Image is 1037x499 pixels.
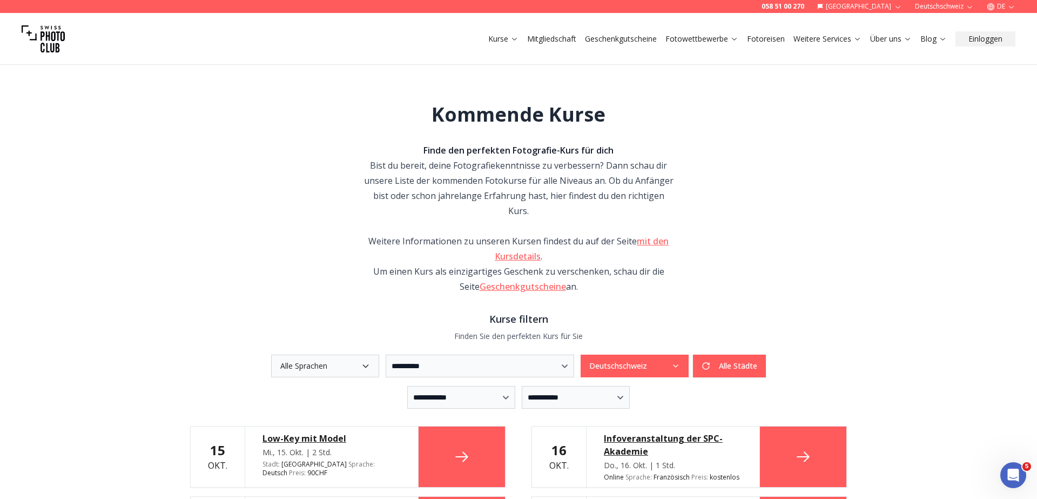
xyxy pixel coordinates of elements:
button: Fotoreisen [743,31,789,46]
p: Finden Sie den perfekten Kurs für Sie [190,331,847,342]
div: Bist du bereit, deine Fotografiekenntnisse zu verbessern? Dann schau dir unsere Liste der kommend... [363,143,674,218]
button: Einloggen [955,31,1015,46]
span: Französisch [654,473,690,482]
a: 058 51 00 270 [762,2,804,11]
span: Sprache : [625,473,652,482]
div: Do., 16. Okt. | 1 Std. [604,460,742,471]
button: Weitere Services [789,31,866,46]
div: Mi., 15. Okt. | 2 Std. [262,447,401,458]
div: Okt. [549,442,569,472]
a: Low-Key mit Model [262,432,401,445]
div: Okt. [208,442,227,472]
a: Mitgliedschaft [527,34,576,44]
button: Alle Sprachen [271,355,379,377]
a: Weitere Services [793,34,861,44]
a: Über uns [870,34,912,44]
button: Alle Städte [693,355,766,377]
span: Preis : [691,473,708,482]
iframe: Intercom live chat [1000,462,1026,488]
b: 16 [551,441,567,459]
h3: Kurse filtern [190,311,847,327]
span: Deutsch [262,469,287,477]
a: Geschenkgutscheine [585,34,657,44]
div: [GEOGRAPHIC_DATA] 90 CHF [262,460,401,477]
span: Stadt : [262,460,280,469]
div: Weitere Informationen zu unseren Kursen findest du auf der Seite . Um einen Kurs als einzigartige... [363,234,674,294]
h1: Kommende Kurse [432,104,605,125]
a: Infoveranstaltung der SPC-Akademie [604,432,742,458]
button: Über uns [866,31,916,46]
button: Mitgliedschaft [523,31,581,46]
button: Fotowettbewerbe [661,31,743,46]
button: Blog [916,31,951,46]
a: Blog [920,34,947,44]
a: Fotowettbewerbe [665,34,738,44]
a: Kurse [488,34,518,44]
span: 5 [1022,462,1031,471]
strong: Finde den perfekten Fotografie-Kurs für dich [423,144,614,156]
button: Geschenkgutscheine [581,31,661,46]
button: Kurse [484,31,523,46]
b: 15 [210,441,225,459]
span: Sprache : [348,460,375,469]
div: Online kostenlos [604,473,742,482]
span: Preis : [289,468,306,477]
button: Deutschschweiz [581,355,689,377]
a: Geschenkgutscheine [480,281,566,292]
a: Fotoreisen [747,34,785,44]
img: Swiss photo club [22,17,65,61]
